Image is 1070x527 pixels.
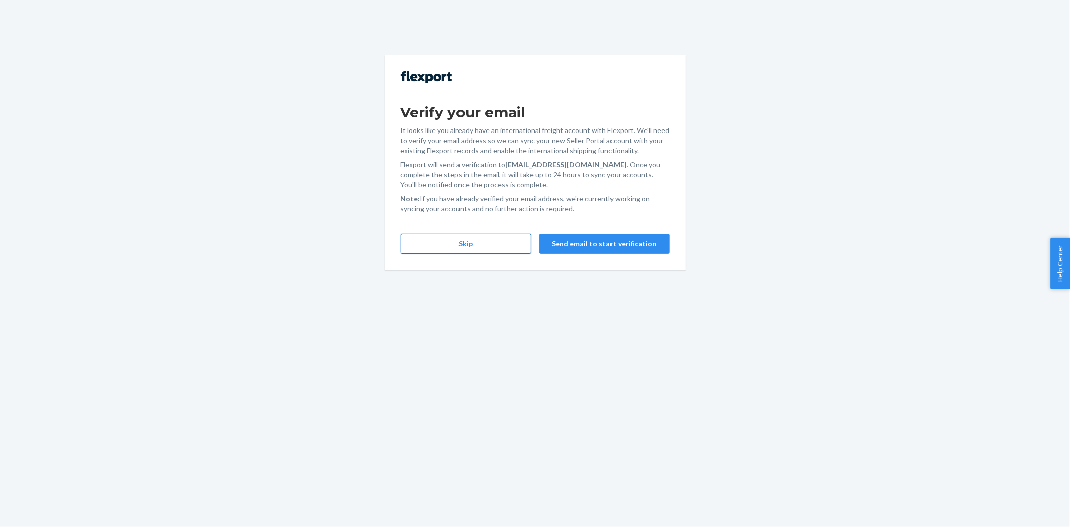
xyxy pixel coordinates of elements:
[401,194,670,214] p: If you have already verified your email address, we're currently working on syncing your accounts...
[1050,238,1070,289] button: Help Center
[401,71,452,83] img: Flexport logo
[506,160,627,169] strong: [EMAIL_ADDRESS][DOMAIN_NAME]
[401,125,670,156] p: It looks like you already have an international freight account with Flexport. We'll need to veri...
[401,160,670,190] p: Flexport will send a verification to . Once you complete the steps in the email, it will take up ...
[401,234,531,254] button: Skip
[401,194,420,203] strong: Note:
[539,234,670,254] button: Send email to start verification
[401,103,670,121] h1: Verify your email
